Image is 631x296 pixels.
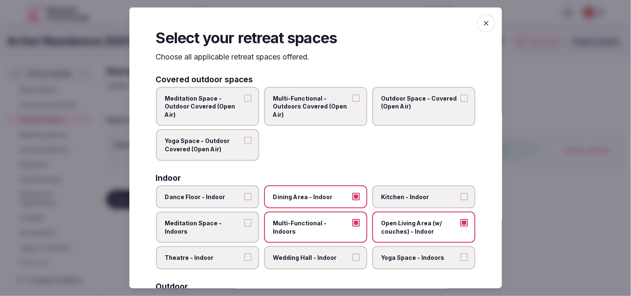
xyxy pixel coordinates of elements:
span: Theatre - Indoor [165,254,242,262]
span: Multi-Functional - Outdoors Covered (Open Air) [273,94,350,118]
h3: Covered outdoor spaces [156,75,253,83]
button: Multi-Functional - Outdoors Covered (Open Air) [352,94,360,101]
button: Yoga Space - Indoors [460,254,468,261]
span: Yoga Space - Indoors [381,254,458,262]
span: Open Living Area (w/ couches) - Indoor [381,219,458,235]
p: Choose all applicable retreat spaces offered. [156,52,475,62]
span: Wedding Hall - Indoor [273,254,350,262]
button: Meditation Space - Indoors [244,219,252,227]
button: Outdoor Space - Covered (Open Air) [460,94,468,101]
button: Dining Area - Indoor [352,192,360,200]
h3: Indoor [156,174,181,182]
span: Dance Floor - Indoor [165,192,242,201]
span: Meditation Space - Outdoor Covered (Open Air) [165,94,242,118]
button: Wedding Hall - Indoor [352,254,360,261]
button: Theatre - Indoor [244,254,252,261]
button: Kitchen - Indoor [460,192,468,200]
h3: Outdoor [156,283,188,291]
button: Meditation Space - Outdoor Covered (Open Air) [244,94,252,101]
span: Meditation Space - Indoors [165,219,242,235]
h2: Select your retreat spaces [156,27,475,48]
span: Yoga Space - Outdoor Covered (Open Air) [165,137,242,153]
button: Multi-Functional - Indoors [352,219,360,227]
span: Dining Area - Indoor [273,192,350,201]
button: Open Living Area (w/ couches) - Indoor [460,219,468,227]
button: Yoga Space - Outdoor Covered (Open Air) [244,137,252,144]
span: Kitchen - Indoor [381,192,458,201]
span: Outdoor Space - Covered (Open Air) [381,94,458,110]
button: Dance Floor - Indoor [244,192,252,200]
span: Multi-Functional - Indoors [273,219,350,235]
